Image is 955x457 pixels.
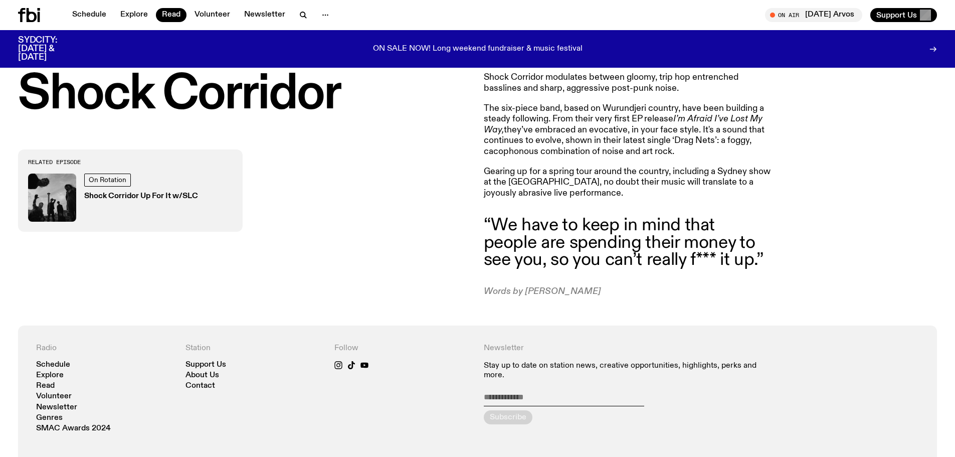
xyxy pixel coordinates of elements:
a: Read [156,8,186,22]
a: Genres [36,414,63,422]
button: On Air[DATE] Arvos [765,8,862,22]
button: Subscribe [484,410,532,424]
a: Volunteer [188,8,236,22]
p: ON SALE NOW! Long weekend fundraiser & music festival [373,45,583,54]
h4: Radio [36,344,173,353]
h3: Related Episode [28,160,233,165]
h4: Follow [334,344,472,353]
a: Newsletter [36,404,77,411]
a: Read [36,382,55,390]
span: Support Us [876,11,917,20]
p: Words by [PERSON_NAME] [484,286,773,297]
a: Schedule [66,8,112,22]
h1: Shock Corridor [18,72,472,117]
h3: SYDCITY: [DATE] & [DATE] [18,36,82,62]
a: Newsletter [238,8,291,22]
p: Gearing up for a spring tour around the country, including a Sydney show at the [GEOGRAPHIC_DATA]... [484,167,773,199]
a: Explore [36,372,64,379]
a: Contact [185,382,215,390]
p: Stay up to date on station news, creative opportunities, highlights, perks and more. [484,361,770,380]
a: Volunteer [36,393,72,400]
a: Explore [114,8,154,22]
blockquote: “We have to keep in mind that people are spending their money to see you, so you can’t really f**... [484,217,773,268]
a: SMAC Awards 2024 [36,425,111,432]
button: Support Us [870,8,937,22]
p: The six-piece band, based on Wurundjeri country, have been building a steady following. From thei... [484,103,773,158]
a: About Us [185,372,219,379]
a: Schedule [36,361,70,369]
em: I’m Afraid I’ve Lost My Way, [484,114,762,134]
img: shock corridor 4 SLC [28,174,76,222]
p: Shock Corridor modulates between gloomy, trip hop entrenched basslines and sharp, aggressive post... [484,72,773,94]
a: Support Us [185,361,226,369]
a: shock corridor 4 SLCOn RotationShock Corridor Up For It w/SLC [28,174,233,222]
h3: Shock Corridor Up For It w/SLC [84,193,198,200]
h4: Station [185,344,323,353]
h4: Newsletter [484,344,770,353]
